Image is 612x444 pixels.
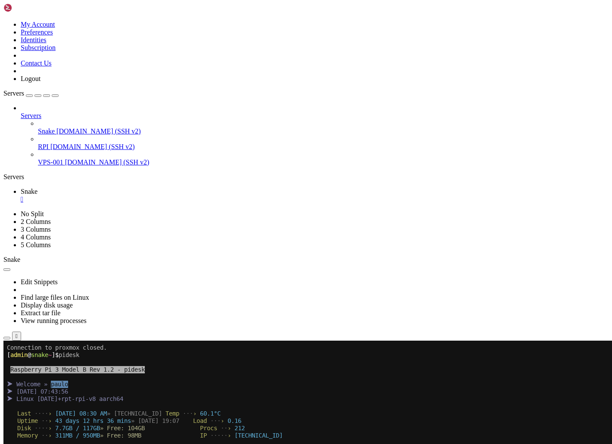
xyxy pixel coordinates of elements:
span: @ [24,11,28,18]
a: Preferences [21,28,53,36]
a: No Split [21,210,44,217]
x-row: Hit:3 [URL][DOMAIN_NAME] bookworm-updates InRelease [3,172,500,179]
span: 311MB / 950MB [52,91,97,98]
span: ····· [207,91,224,98]
span: packages can be upgraded [23,106,106,113]
span: › [45,77,48,84]
li: Snake [DOMAIN_NAME] (SSH v2) [38,120,609,135]
li: VPS-001 [DOMAIN_NAME] (SSH v2) [38,151,609,166]
span: › [217,77,221,84]
span: @ [24,121,28,127]
span: Raspberry Pi 3 Model B Rev 1.2 - pidesk [7,25,141,33]
span: » Free: 104GB [97,84,141,91]
span: › [45,84,48,91]
span: » [TECHNICAL_ID] [103,69,159,76]
span: [ [3,11,7,18]
x-row: Need to get 223 MB of archives. [3,311,500,318]
span: ~ [48,121,52,127]
span: Snake [38,127,55,135]
x-row: After this operation, 569 kB of additional disk space will be used. [3,318,500,326]
span: ···· [31,84,45,91]
x-row: Hit:5 [URL][DOMAIN_NAME] cloud-sdk InRelease [3,186,500,194]
x-row: /cloud-sdk 539.0.0-0 arm64 [upgradable from: 538.0.0-0] [3,238,500,245]
x-row: Hit:4 [URL][DOMAIN_NAME] bookworm InRelease [3,179,500,186]
button:  [12,332,21,341]
span: Snake [21,188,37,195]
span: › [224,84,228,91]
x-row: Listing... Done [3,230,500,238]
span: ~ [45,11,48,18]
span: ···· [31,69,45,76]
span: admin [7,11,24,18]
span: Load [190,77,203,84]
span: snake [28,11,45,18]
x-row: Hit:1 [URL][DOMAIN_NAME] bookworm InRelease [3,157,500,165]
span: 212 [231,84,241,91]
span: kubectl [3,252,28,259]
span: paulo [47,40,65,47]
x-row: 3 packages can be upgraded. Run 'apt list --upgradable' to see them. [3,223,500,230]
a: 4 Columns [21,233,51,241]
a: Find large files on Linux [21,294,89,301]
span: Memory [14,91,34,98]
a: VPS-001 [DOMAIN_NAME] (SSH v2) [38,158,609,166]
a:  [21,196,609,203]
li: RPI [DOMAIN_NAME] (SSH v2) [38,135,609,151]
span: [TECHNICAL_ID] [231,91,279,98]
span: paulo [7,121,24,127]
x-row: Building dependency tree... Done [3,208,500,216]
a: Servers [3,90,59,97]
a: Logout [21,75,41,82]
span: Snake [3,256,20,263]
a: My Account [21,21,55,28]
span: ⮞ Linux [DATE]+rpt-rpi-v8 aarch64 [3,55,120,62]
span: ··· [207,77,217,84]
span: google-cloud-cli [3,245,59,252]
x-row: Reading state information... Done [3,143,500,150]
span: ⮞ [DATE] 07:43:56 [3,47,65,54]
span: ·· [38,77,45,84]
x-row: Get:1 [URL][DOMAIN_NAME] cloud-sdk/main arm64 google-cloud-cli-anthoscli arm64 539.0.0-0 [33.9 MB] [3,326,500,333]
x-row: google-cloud-cli google-cloud-cli-anthoscli kubectl [3,296,500,304]
x-row: Reading package lists... Done [3,260,500,267]
span: › [224,91,228,98]
a: 2 Columns [21,218,51,225]
span: › [45,69,48,76]
span: google-cloud-cli-anthoscli [3,238,93,245]
span: Procs [197,84,214,91]
x-row: 0 upgraded, 0 newly installed, 0 to remove and 3 not upgraded. [3,150,500,157]
span: » Free: 98MB [97,91,138,98]
span: Servers [3,90,24,97]
x-row: Reading package lists... Done [3,201,500,208]
span: ·· [38,91,45,98]
a: 5 Columns [21,241,51,248]
x-row: /cloud-sdk 539.0.0-0 arm64 [upgradable from: 538.0.0-0] [3,245,500,252]
x-row: Reading package lists... Done [3,128,500,135]
a: Snake [21,188,609,203]
x-row: Get:2 [URL][DOMAIN_NAME] cloud-sdk/main arm64 google-cloud-cli arm64 539.0.0-0 [79.8 MB] [3,333,500,340]
span: [DOMAIN_NAME] (SSH v2) [56,127,141,135]
span: 60.1°C [197,69,217,76]
span: ·· [217,84,224,91]
a: Subscription [21,44,56,51]
span: 7.7GB / 117GB [52,84,97,91]
a: View running processes [21,317,87,324]
span: [DOMAIN_NAME] (SSH v2) [65,158,150,166]
span: IP [197,91,203,98]
a: 3 Columns [21,226,51,233]
div: (135, 46) [494,340,497,348]
x-row: Hit:2 [URL][DOMAIN_NAME] bookworm-security InRelease [3,165,500,172]
a: Extract tar file [21,309,60,317]
x-row: Reading state information... Done [3,216,500,223]
a: RPI [DOMAIN_NAME] (SSH v2) [38,143,609,151]
a: Display disk usage [21,301,73,309]
span: Last [14,69,28,76]
span: Disk [14,84,28,91]
x-row: [DOMAIN_NAME] [3,121,500,128]
span: ··· [179,69,190,76]
x-row: 3 upgraded, 0 newly installed, 0 to remove and 0 not upgraded. [3,304,500,311]
span: [DOMAIN_NAME] (SSH v2) [50,143,135,150]
x-row: Building dependency tree... Done [3,135,500,143]
x-row: /cloud-sdk 1:539.0.0-0 arm64 [upgradable from: 1:538.0.0-0] [3,252,500,260]
span: ⮞ [7,106,13,113]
